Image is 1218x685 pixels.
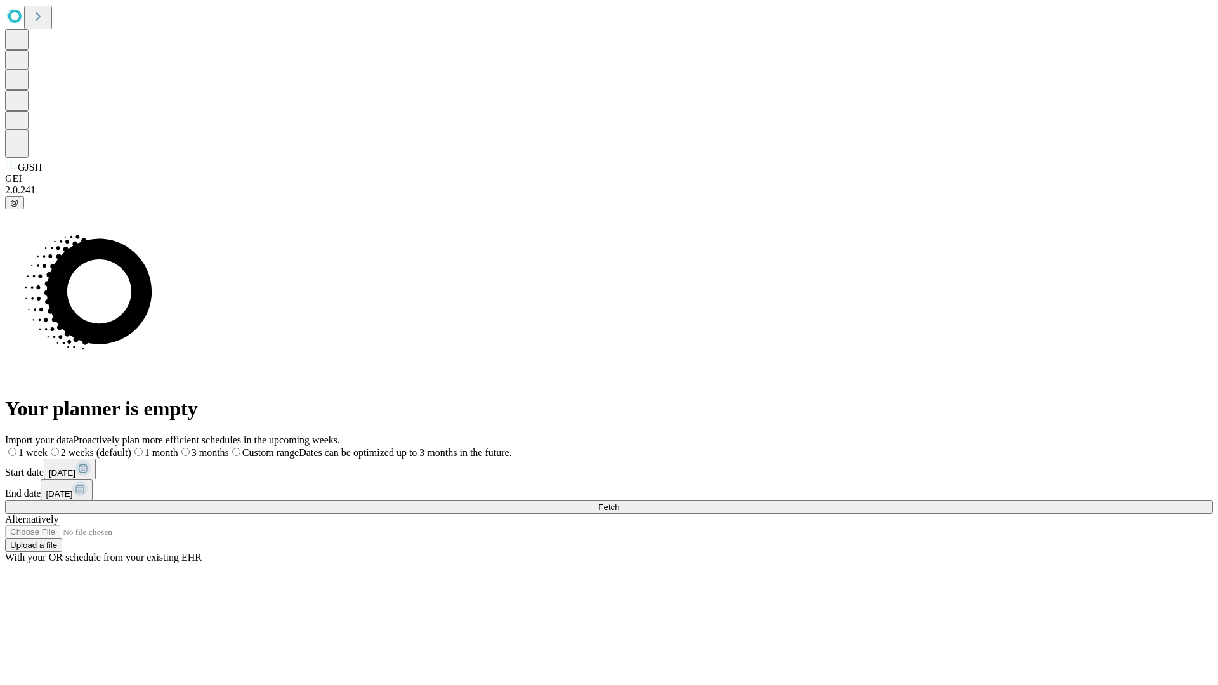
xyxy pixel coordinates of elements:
span: GJSH [18,162,42,173]
button: [DATE] [44,459,96,480]
span: Custom range [242,447,299,458]
span: 2 weeks (default) [61,447,131,458]
span: @ [10,198,19,207]
input: 3 months [181,448,190,456]
input: 1 month [134,448,143,456]
div: 2.0.241 [5,185,1213,196]
span: With your OR schedule from your existing EHR [5,552,202,563]
span: 1 week [18,447,48,458]
h1: Your planner is empty [5,397,1213,421]
span: 1 month [145,447,178,458]
div: End date [5,480,1213,500]
input: 2 weeks (default) [51,448,59,456]
span: 3 months [192,447,229,458]
button: Fetch [5,500,1213,514]
span: Fetch [598,502,619,512]
button: Upload a file [5,538,62,552]
span: [DATE] [49,468,75,478]
span: Dates can be optimized up to 3 months in the future. [299,447,511,458]
div: Start date [5,459,1213,480]
span: Proactively plan more efficient schedules in the upcoming weeks. [74,434,340,445]
span: [DATE] [46,489,72,499]
input: Custom rangeDates can be optimized up to 3 months in the future. [232,448,240,456]
button: @ [5,196,24,209]
button: [DATE] [41,480,93,500]
span: Alternatively [5,514,58,525]
span: Import your data [5,434,74,445]
input: 1 week [8,448,16,456]
div: GEI [5,173,1213,185]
